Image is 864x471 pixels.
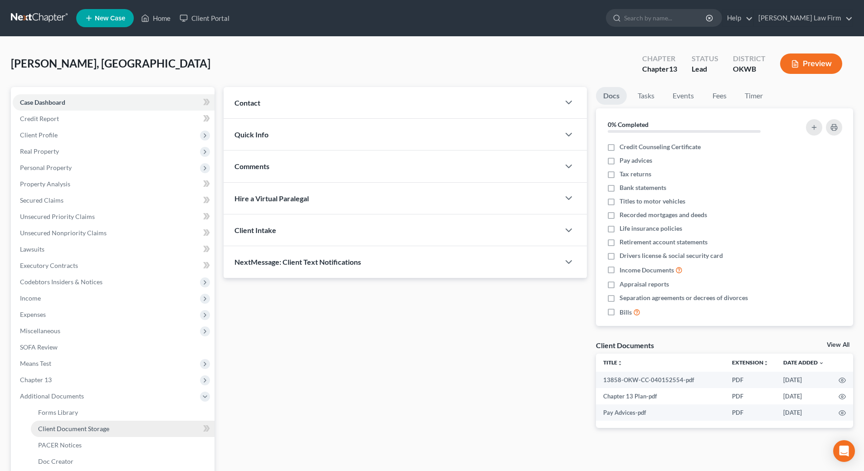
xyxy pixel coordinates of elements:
span: Separation agreements or decrees of divorces [620,293,748,302]
div: Chapter [642,64,677,74]
a: Forms Library [31,404,215,421]
span: Client Document Storage [38,425,109,432]
a: Tasks [630,87,662,105]
span: Credit Counseling Certificate [620,142,701,151]
input: Search by name... [624,10,707,26]
span: Means Test [20,359,51,367]
a: Executory Contracts [13,257,215,274]
a: Credit Report [13,111,215,127]
div: Lead [692,64,718,74]
a: Secured Claims [13,192,215,209]
span: Additional Documents [20,392,84,400]
span: Miscellaneous [20,327,60,335]
a: Titleunfold_more [603,359,623,366]
a: Client Portal [175,10,234,26]
span: Executory Contracts [20,262,78,269]
span: [PERSON_NAME], [GEOGRAPHIC_DATA] [11,57,210,70]
a: Property Analysis [13,176,215,192]
span: Client Profile [20,131,58,139]
td: [DATE] [776,404,831,421]
a: Docs [596,87,627,105]
a: Fees [705,87,734,105]
div: Open Intercom Messenger [833,440,855,462]
span: Quick Info [234,130,268,139]
a: Extensionunfold_more [732,359,769,366]
span: Unsecured Priority Claims [20,213,95,220]
i: unfold_more [617,360,623,366]
a: [PERSON_NAME] Law Firm [754,10,853,26]
span: Contact [234,98,260,107]
span: PACER Notices [38,441,82,449]
span: Lawsuits [20,245,44,253]
td: 13858-OKW-CC-040152554-pdf [596,372,725,388]
span: 13 [669,64,677,73]
a: Events [665,87,701,105]
a: Unsecured Priority Claims [13,209,215,225]
i: expand_more [819,360,824,366]
a: Lawsuits [13,241,215,257]
span: Drivers license & social security card [620,251,723,260]
td: [DATE] [776,372,831,388]
td: PDF [725,404,776,421]
span: SOFA Review [20,343,58,351]
span: Real Property [20,147,59,155]
span: Appraisal reports [620,280,669,289]
span: Hire a Virtual Paralegal [234,194,309,203]
strong: 0% Completed [608,121,649,128]
a: View All [827,342,849,348]
span: Comments [234,162,269,170]
div: OKWB [733,64,766,74]
td: PDF [725,372,776,388]
div: Status [692,53,718,64]
a: Home [137,10,175,26]
a: Doc Creator [31,453,215,470]
span: Bank statements [620,183,666,192]
div: Chapter [642,53,677,64]
span: Secured Claims [20,196,63,204]
a: Timer [737,87,770,105]
span: Life insurance policies [620,224,682,233]
span: Credit Report [20,115,59,122]
span: Income Documents [620,266,674,275]
td: Pay Advices-pdf [596,404,725,421]
a: PACER Notices [31,437,215,453]
span: Expenses [20,311,46,318]
span: Retirement account statements [620,238,708,247]
a: Unsecured Nonpriority Claims [13,225,215,241]
span: Property Analysis [20,180,70,188]
span: Personal Property [20,164,72,171]
a: Case Dashboard [13,94,215,111]
span: Client Intake [234,226,276,234]
a: SOFA Review [13,339,215,355]
span: Codebtors Insiders & Notices [20,278,103,286]
span: Forms Library [38,408,78,416]
i: unfold_more [763,360,769,366]
a: Client Document Storage [31,421,215,437]
span: Income [20,294,41,302]
span: Doc Creator [38,457,73,465]
span: Titles to motor vehicles [620,197,685,206]
td: [DATE] [776,388,831,404]
span: Pay advices [620,156,652,165]
span: NextMessage: Client Text Notifications [234,257,361,266]
div: District [733,53,766,64]
span: Chapter 13 [20,376,52,384]
span: Unsecured Nonpriority Claims [20,229,107,237]
td: Chapter 13 Plan-pdf [596,388,725,404]
span: Recorded mortgages and deeds [620,210,707,219]
span: Case Dashboard [20,98,65,106]
span: Bills [620,308,632,317]
span: New Case [95,15,125,22]
td: PDF [725,388,776,404]
button: Preview [780,53,842,74]
a: Date Added expand_more [783,359,824,366]
div: Client Documents [596,340,654,350]
a: Help [722,10,753,26]
span: Tax returns [620,170,651,179]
